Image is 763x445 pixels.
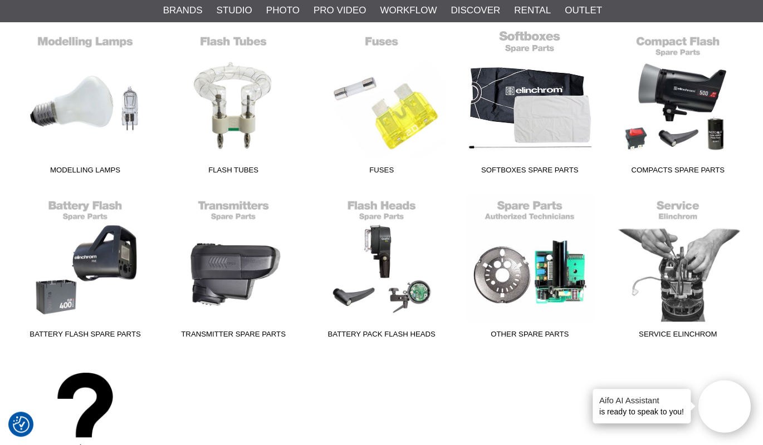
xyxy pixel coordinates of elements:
[599,394,684,406] h4: Aifo AI Assistant
[13,416,30,433] img: Revisit consent button
[456,165,604,180] span: Softboxes Spare Parts
[159,165,307,180] span: Flash Tubes
[11,165,159,180] span: Modelling Lamps
[266,3,300,18] a: Photo
[159,329,307,344] span: Transmitter Spare Parts
[314,3,366,18] a: Pro Video
[307,329,456,344] span: Battery Pack Flash Heads
[11,194,159,344] a: Battery Flash Spare parts
[159,194,307,344] a: Transmitter Spare Parts
[604,194,752,344] a: Service Elinchrom
[604,165,752,180] span: Compacts Spare Parts
[456,194,604,344] a: Other Spare parts
[593,389,691,423] div: is ready to speak to you!
[159,29,307,180] a: Flash Tubes
[307,194,456,344] a: Battery Pack Flash Heads
[216,3,252,18] a: Studio
[11,329,159,344] span: Battery Flash Spare parts
[11,29,159,180] a: Modelling Lamps
[604,329,752,344] span: Service Elinchrom
[163,3,203,18] a: Brands
[565,3,602,18] a: Outlet
[380,3,437,18] a: Workflow
[13,414,30,434] button: Consent Preferences
[604,29,752,180] a: Compacts Spare Parts
[451,3,500,18] a: Discover
[307,29,456,180] a: Fuses
[456,329,604,344] span: Other Spare parts
[307,165,456,180] span: Fuses
[456,29,604,180] a: Softboxes Spare Parts
[514,3,551,18] a: Rental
